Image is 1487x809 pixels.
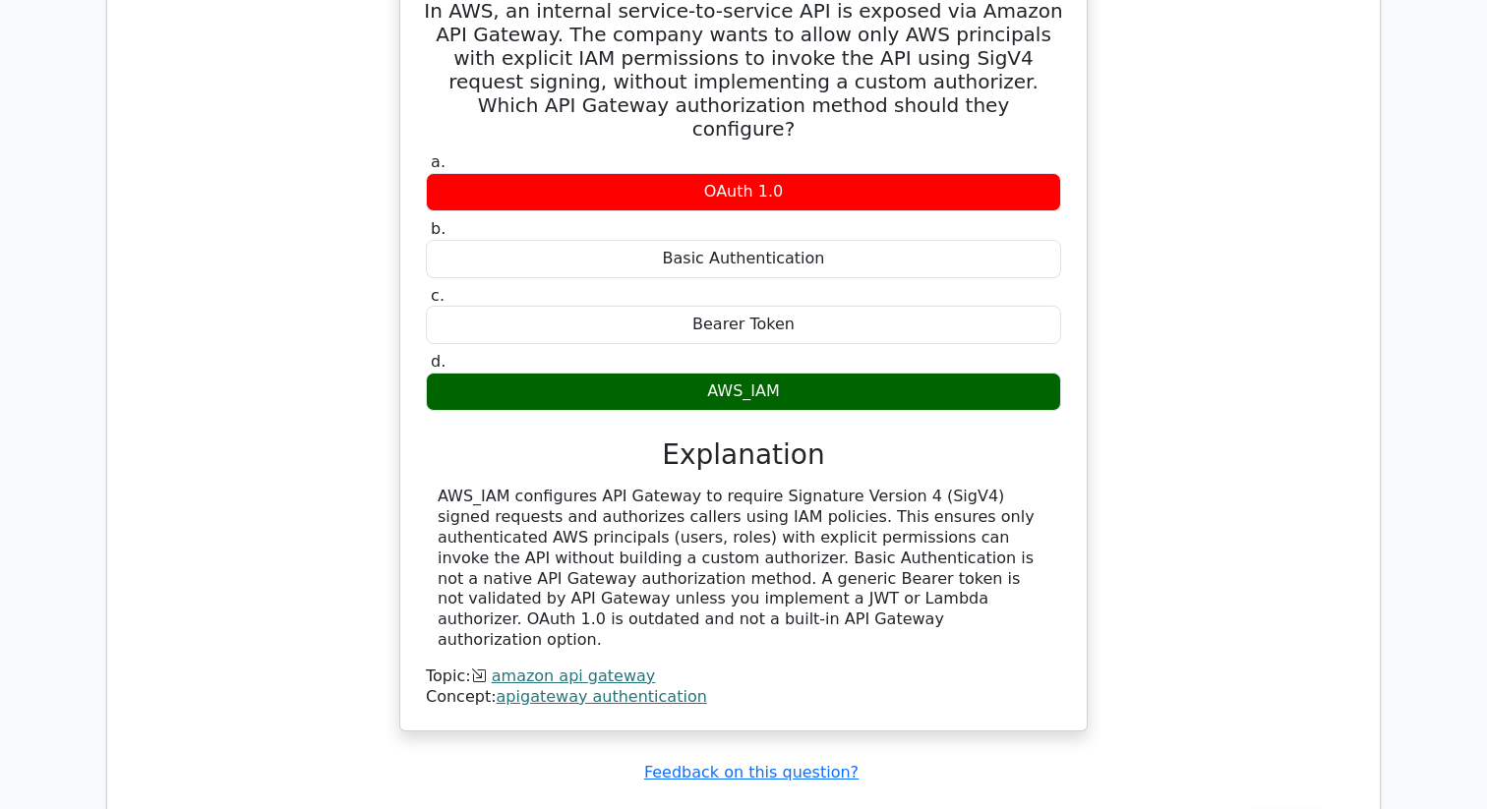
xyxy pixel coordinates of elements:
[426,687,1061,708] div: Concept:
[431,219,446,238] span: b.
[426,306,1061,344] div: Bearer Token
[426,240,1061,278] div: Basic Authentication
[426,666,1061,687] div: Topic:
[426,373,1061,411] div: AWS_IAM
[492,666,656,685] a: amazon api gateway
[431,286,445,305] span: c.
[431,152,446,171] span: a.
[431,352,446,371] span: d.
[644,763,859,781] a: Feedback on this question?
[497,687,707,706] a: apigateway authentication
[426,173,1061,211] div: OAuth 1.0
[438,487,1049,650] div: AWS_IAM configures API Gateway to require Signature Version 4 (SigV4) signed requests and authori...
[438,438,1049,472] h3: Explanation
